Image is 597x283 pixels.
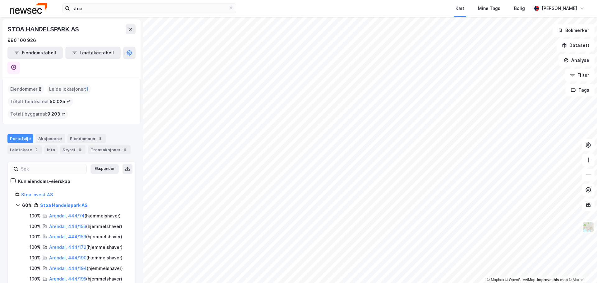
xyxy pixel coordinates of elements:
[18,178,70,185] div: Kun eiendoms-eierskap
[44,145,58,154] div: Info
[49,234,86,239] a: Arendal, 444/159
[36,134,65,143] div: Aksjonærer
[88,145,131,154] div: Transaksjoner
[30,212,41,220] div: 100%
[122,147,128,153] div: 6
[40,203,88,208] a: Stoa Handelspark AS
[7,37,36,44] div: 990 100 926
[49,213,85,218] a: Arendal, 444/74
[39,85,42,93] span: 8
[49,224,86,229] a: Arendal, 444/156
[77,147,83,153] div: 6
[30,223,41,230] div: 100%
[65,47,121,59] button: Leietakertabell
[566,84,595,96] button: Tags
[50,98,71,105] span: 50 025 ㎡
[49,233,122,240] div: ( hjemmelshaver )
[30,254,41,262] div: 100%
[557,39,595,52] button: Datasett
[487,278,504,282] a: Mapbox
[582,221,594,233] img: Z
[49,275,122,283] div: ( hjemmelshaver )
[566,253,597,283] iframe: Chat Widget
[70,4,229,13] input: Søk på adresse, matrikkel, gårdeiere, leietakere eller personer
[49,276,86,281] a: Arendal, 444/195
[21,192,53,197] a: Stoa Invest AS
[537,278,568,282] a: Improve this map
[7,47,63,59] button: Eiendomstabell
[7,24,80,34] div: STOA HANDELSPARK AS
[30,275,41,283] div: 100%
[8,109,68,119] div: Totalt byggareal :
[542,5,577,12] div: [PERSON_NAME]
[49,212,121,220] div: ( hjemmelshaver )
[47,110,66,118] span: 9 203 ㎡
[514,5,525,12] div: Bolig
[558,54,595,66] button: Analyse
[30,233,41,240] div: 100%
[97,135,103,142] div: 8
[30,244,41,251] div: 100%
[49,244,86,250] a: Arendal, 444/172
[456,5,464,12] div: Kart
[7,134,33,143] div: Portefølje
[7,145,42,154] div: Leietakere
[8,97,73,107] div: Totalt tomteareal :
[18,164,86,174] input: Søk
[49,244,123,251] div: ( hjemmelshaver )
[49,266,87,271] a: Arendal, 444/194
[49,265,123,272] div: ( hjemmelshaver )
[33,147,39,153] div: 2
[565,69,595,81] button: Filter
[10,3,47,14] img: newsec-logo.f6e21ccffca1b3a03d2d.png
[60,145,86,154] div: Styret
[49,223,122,230] div: ( hjemmelshaver )
[478,5,500,12] div: Mine Tags
[67,134,106,143] div: Eiendommer
[22,202,32,209] div: 60%
[86,85,88,93] span: 1
[30,265,41,272] div: 100%
[47,84,91,94] div: Leide lokasjoner :
[8,84,44,94] div: Eiendommer :
[553,24,595,37] button: Bokmerker
[49,255,86,260] a: Arendal, 444/190
[49,254,123,262] div: ( hjemmelshaver )
[90,164,119,174] button: Ekspander
[505,278,535,282] a: OpenStreetMap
